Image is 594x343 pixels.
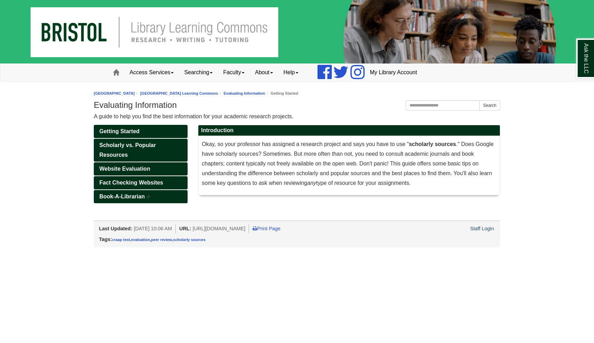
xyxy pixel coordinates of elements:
a: About [250,64,278,81]
a: Website Evaluation [94,162,188,175]
a: Fact Checking Websites [94,176,188,189]
span: Fact Checking Websites [99,180,163,186]
a: Scholarly vs. Popular Resources [94,139,188,162]
a: Help [278,64,304,81]
li: Getting Started [265,90,298,97]
div: Guide Pages [94,125,188,203]
span: [URL][DOMAIN_NAME] [192,226,245,231]
i: Print Page [253,226,257,231]
a: Access Services [124,64,179,81]
a: Book-A-Librarian [94,190,188,203]
h2: Introduction [198,125,500,136]
nav: breadcrumb [94,90,500,97]
span: Scholarly vs. Popular Resources [99,142,156,158]
a: [GEOGRAPHIC_DATA] [94,91,135,95]
button: Search [479,100,500,111]
span: A guide to help you find the best information for your academic research projects. [94,113,294,119]
span: [DATE] 10:06 AM [134,226,172,231]
span: Tags: [99,237,112,242]
a: Evaluating Information [224,91,265,95]
a: Staff Login [470,226,494,231]
a: peer review [151,238,172,242]
a: craap test [112,238,130,242]
a: My Library Account [365,64,422,81]
span: Website Evaluation [99,166,150,172]
a: evaluation [131,238,150,242]
a: [GEOGRAPHIC_DATA] Learning Commons [140,91,218,95]
strong: scholarly sources [409,141,456,147]
span: Last Updated: [99,226,132,231]
span: Okay, so your professor has assigned a research project and says you have to use " ." Does Google... [202,141,494,186]
a: Searching [179,64,218,81]
span: Getting Started [99,128,140,134]
span: URL: [179,226,191,231]
a: Faculty [218,64,250,81]
i: This link opens in a new window [146,196,150,199]
a: Print Page [253,226,280,231]
a: Getting Started [94,125,188,138]
a: scholarly sources [173,238,206,242]
em: any [307,180,316,186]
span: Book-A-Librarian [99,194,145,199]
h1: Evaluating Information [94,100,500,110]
span: , , , [112,238,205,242]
